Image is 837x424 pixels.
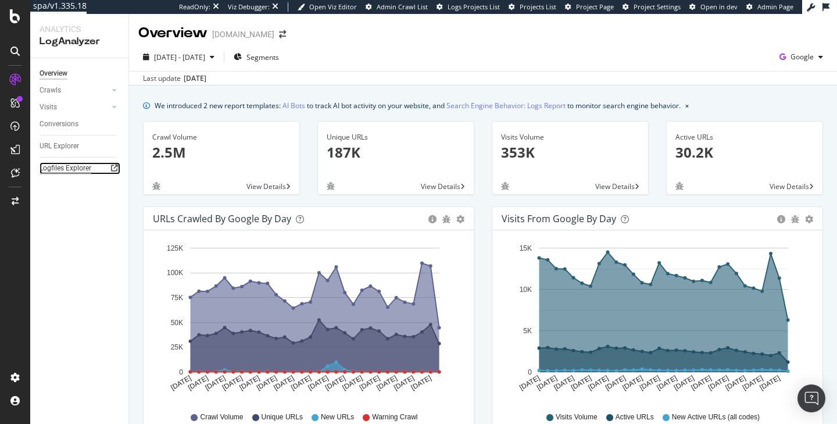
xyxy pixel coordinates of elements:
div: Viz Debugger: [228,2,270,12]
a: Logfiles Explorer [40,162,120,174]
span: Segments [246,52,279,62]
text: [DATE] [375,374,399,392]
div: gear [456,215,464,223]
div: circle-info [777,215,785,223]
span: Project Page [576,2,614,11]
div: LogAnalyzer [40,35,119,48]
text: 0 [528,368,532,376]
div: [DOMAIN_NAME] [212,28,274,40]
text: [DATE] [169,374,192,392]
text: 100K [167,269,183,277]
div: Crawls [40,84,61,97]
text: [DATE] [570,374,593,392]
span: Admin Crawl List [377,2,428,11]
div: URLs Crawled by Google by day [153,213,291,225]
div: bug [442,215,450,223]
div: gear [805,215,813,223]
div: Visits [40,101,57,113]
span: Crawl Volume [200,412,243,422]
text: 25K [171,343,183,351]
span: Project Settings [634,2,681,11]
span: Visits Volume [556,412,598,422]
div: bug [152,182,160,190]
text: [DATE] [741,374,764,392]
span: New URLs [321,412,354,422]
div: circle-info [428,215,437,223]
div: arrow-right-arrow-left [279,30,286,38]
div: Crawl Volume [152,132,291,142]
text: [DATE] [392,374,416,392]
span: View Details [770,181,809,191]
text: [DATE] [187,374,210,392]
span: Google [791,52,814,62]
span: View Details [246,181,286,191]
text: [DATE] [759,374,782,392]
text: [DATE] [638,374,661,392]
text: [DATE] [690,374,713,392]
text: [DATE] [552,374,575,392]
div: Logfiles Explorer [40,162,91,174]
a: Visits [40,101,109,113]
span: View Details [595,181,635,191]
div: Visits Volume [501,132,639,142]
div: We introduced 2 new report templates: to track AI bot activity on your website, and to monitor se... [155,99,681,112]
span: Open Viz Editor [309,2,357,11]
div: Overview [40,67,67,80]
span: New Active URLs (all codes) [672,412,760,422]
text: [DATE] [586,374,610,392]
button: [DATE] - [DATE] [138,48,219,66]
span: Warning Crawl [372,412,417,422]
div: ReadOnly: [179,2,210,12]
div: bug [327,182,335,190]
div: Open Intercom Messenger [797,384,825,412]
a: Open in dev [689,2,738,12]
a: Search Engine Behavior: Logs Report [446,99,566,112]
text: [DATE] [518,374,541,392]
a: Project Settings [623,2,681,12]
text: [DATE] [673,374,696,392]
text: 125K [167,244,183,252]
text: [DATE] [221,374,244,392]
a: Crawls [40,84,109,97]
div: Overview [138,23,208,43]
span: Unique URLs [262,412,303,422]
div: Visits from Google by day [502,213,616,225]
div: URL Explorer [40,140,79,152]
button: Segments [229,48,284,66]
a: Admin Page [746,2,793,12]
a: URL Explorer [40,140,120,152]
text: [DATE] [238,374,261,392]
text: 10K [520,286,532,294]
a: Open Viz Editor [298,2,357,12]
span: Logs Projects List [448,2,500,11]
text: 50K [171,319,183,327]
div: A chart. [502,240,813,401]
a: Project Page [565,2,614,12]
text: [DATE] [272,374,295,392]
span: Active URLs [616,412,654,422]
span: View Details [421,181,460,191]
text: 75K [171,294,183,302]
text: 0 [179,368,183,376]
text: [DATE] [604,374,627,392]
text: [DATE] [341,374,364,392]
text: [DATE] [324,374,347,392]
div: bug [791,215,799,223]
a: Admin Crawl List [366,2,428,12]
a: Overview [40,67,120,80]
text: 5K [523,327,532,335]
p: 2.5M [152,142,291,162]
div: [DATE] [184,73,206,84]
button: close banner [682,97,692,114]
div: Unique URLs [327,132,465,142]
text: [DATE] [724,374,747,392]
span: [DATE] - [DATE] [154,52,205,62]
text: 15K [520,244,532,252]
a: Logs Projects List [437,2,500,12]
button: Google [775,48,828,66]
text: [DATE] [535,374,559,392]
text: [DATE] [410,374,433,392]
text: [DATE] [621,374,644,392]
span: Admin Page [757,2,793,11]
svg: A chart. [153,240,464,401]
